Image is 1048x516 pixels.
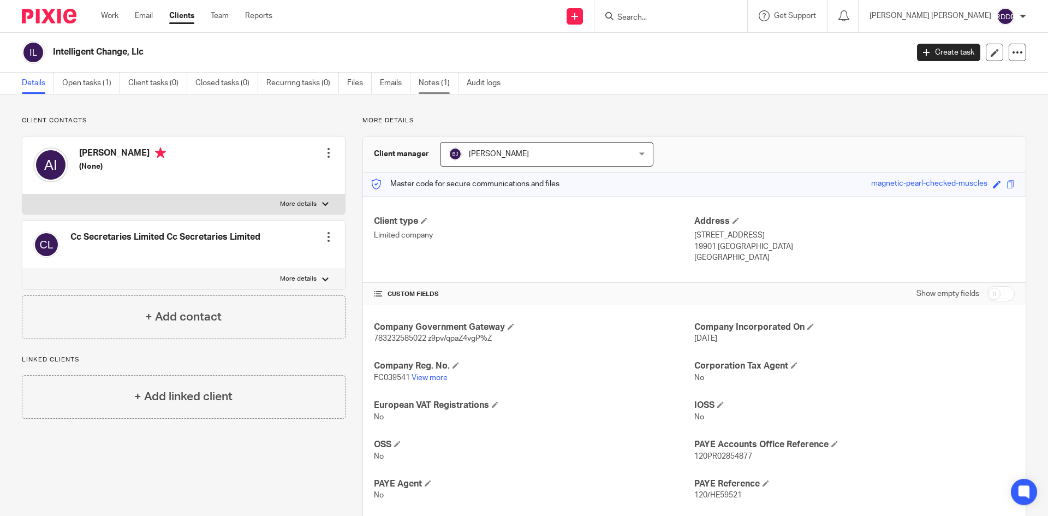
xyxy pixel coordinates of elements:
[169,10,194,21] a: Clients
[280,275,317,283] p: More details
[694,241,1015,252] p: 19901 [GEOGRAPHIC_DATA]
[33,147,68,182] img: svg%3E
[266,73,339,94] a: Recurring tasks (0)
[53,46,731,58] h2: Intelligent Change, Llc
[374,335,492,342] span: 783232585022 z9pv/qpaZ4vgP%Z
[79,147,166,161] h4: [PERSON_NAME]
[374,453,384,460] span: No
[694,491,742,499] span: 120/HE59521
[469,150,529,158] span: [PERSON_NAME]
[79,161,166,172] h5: (None)
[694,453,752,460] span: 120PR02854877
[70,232,260,243] h4: Cc Secretaries Limited Cc Secretaries Limited
[694,230,1015,241] p: [STREET_ADDRESS]
[374,290,694,299] h4: CUSTOM FIELDS
[145,309,222,325] h4: + Add contact
[374,360,694,372] h4: Company Reg. No.
[245,10,272,21] a: Reports
[347,73,372,94] a: Files
[135,10,153,21] a: Email
[694,335,717,342] span: [DATE]
[467,73,509,94] a: Audit logs
[374,413,384,421] span: No
[449,147,462,161] img: svg%3E
[374,478,694,490] h4: PAYE Agent
[997,8,1014,25] img: svg%3E
[694,374,704,382] span: No
[374,400,694,411] h4: European VAT Registrations
[694,216,1015,227] h4: Address
[694,360,1015,372] h4: Corporation Tax Agent
[774,12,816,20] span: Get Support
[380,73,410,94] a: Emails
[694,413,704,421] span: No
[22,355,346,364] p: Linked clients
[280,200,317,209] p: More details
[374,149,429,159] h3: Client manager
[374,230,694,241] p: Limited company
[694,322,1015,333] h4: Company Incorporated On
[694,400,1015,411] h4: IOSS
[694,252,1015,263] p: [GEOGRAPHIC_DATA]
[134,388,233,405] h4: + Add linked client
[871,178,987,191] div: magnetic-pearl-checked-muscles
[62,73,120,94] a: Open tasks (1)
[22,9,76,23] img: Pixie
[412,374,448,382] a: View more
[374,374,410,382] span: FC039541
[917,44,980,61] a: Create task
[195,73,258,94] a: Closed tasks (0)
[419,73,458,94] a: Notes (1)
[33,232,59,258] img: svg%3E
[22,41,45,64] img: svg%3E
[374,491,384,499] span: No
[616,13,714,23] input: Search
[155,147,166,158] i: Primary
[916,288,979,299] label: Show empty fields
[371,179,559,189] p: Master code for secure communications and files
[128,73,187,94] a: Client tasks (0)
[101,10,118,21] a: Work
[22,116,346,125] p: Client contacts
[22,73,54,94] a: Details
[211,10,229,21] a: Team
[694,439,1015,450] h4: PAYE Accounts Office Reference
[374,439,694,450] h4: OSS
[374,322,694,333] h4: Company Government Gateway
[870,10,991,21] p: [PERSON_NAME] [PERSON_NAME]
[694,478,1015,490] h4: PAYE Reference
[362,116,1026,125] p: More details
[374,216,694,227] h4: Client type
